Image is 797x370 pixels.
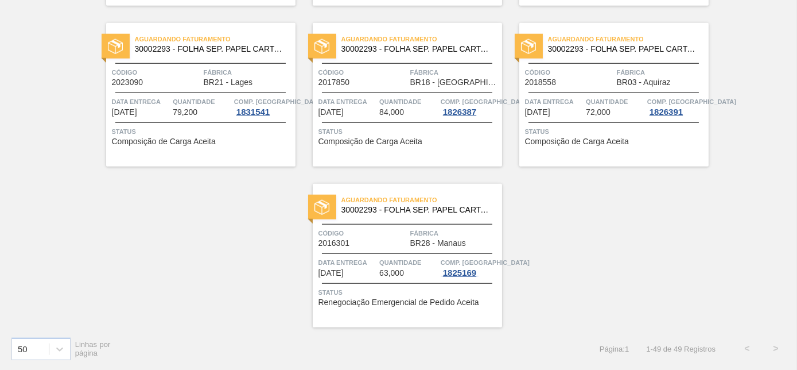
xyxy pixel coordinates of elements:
[525,96,584,107] span: Data entrega
[112,108,137,117] span: 14/10/2025
[647,96,706,117] a: Comp. [GEOGRAPHIC_DATA]1826391
[296,184,502,327] a: statusAguardando Faturamento30002293 - FOLHA SEP. PAPEL CARTAO 1200x1000M 350gCódigo2016301Fábric...
[314,39,329,54] img: status
[318,228,407,239] span: Código
[441,257,499,277] a: Comp. [GEOGRAPHIC_DATA]1825169
[341,194,502,206] span: Aguardando Faturamento
[441,96,530,107] span: Comp. Carga
[502,23,709,167] a: statusAguardando Faturamento30002293 - FOLHA SEP. PAPEL CARTAO 1200x1000M 350gCódigo2018558Fábric...
[234,107,272,117] div: 1831541
[318,96,377,107] span: Data entrega
[318,257,377,268] span: Data entrega
[318,67,407,78] span: Código
[441,268,479,277] div: 1825169
[341,206,493,214] span: 30002293 - FOLHA SEP. PAPEL CARTAO 1200x1000M 350g
[548,45,699,53] span: 30002293 - FOLHA SEP. PAPEL CARTAO 1200x1000M 350g
[521,39,536,54] img: status
[112,126,293,137] span: Status
[112,137,216,146] span: Composição de Carga Aceita
[18,344,28,354] div: 50
[379,257,438,268] span: Quantidade
[204,67,293,78] span: Fábrica
[525,137,629,146] span: Composição de Carga Aceita
[586,96,644,107] span: Quantidade
[318,108,344,117] span: 14/10/2025
[318,137,422,146] span: Composição de Carga Aceita
[318,269,344,277] span: 15/11/2025
[135,33,296,45] span: Aguardando Faturamento
[525,78,557,87] span: 2018558
[761,334,790,363] button: >
[234,96,323,107] span: Comp. Carga
[75,340,111,357] span: Linhas por página
[441,107,479,117] div: 1826387
[112,96,170,107] span: Data entrega
[647,107,685,117] div: 1826391
[617,67,706,78] span: Fábrica
[108,39,123,54] img: status
[548,33,709,45] span: Aguardando Faturamento
[173,96,231,107] span: Quantidade
[647,96,736,107] span: Comp. Carga
[525,108,550,117] span: 20/10/2025
[410,78,499,87] span: BR18 - Pernambuco
[441,96,499,117] a: Comp. [GEOGRAPHIC_DATA]1826387
[733,334,761,363] button: <
[234,96,293,117] a: Comp. [GEOGRAPHIC_DATA]1831541
[341,33,502,45] span: Aguardando Faturamento
[525,126,706,137] span: Status
[617,78,671,87] span: BR03 - Aquiraz
[379,108,404,117] span: 84,000
[525,67,614,78] span: Código
[296,23,502,167] a: statusAguardando Faturamento30002293 - FOLHA SEP. PAPEL CARTAO 1200x1000M 350gCódigo2017850Fábric...
[89,23,296,167] a: statusAguardando Faturamento30002293 - FOLHA SEP. PAPEL CARTAO 1200x1000M 350gCódigo2023090Fábric...
[410,228,499,239] span: Fábrica
[318,298,479,307] span: Renegociação Emergencial de Pedido Aceita
[318,239,350,248] span: 2016301
[410,239,466,248] span: BR28 - Manaus
[318,78,350,87] span: 2017850
[600,345,629,353] span: Página : 1
[318,126,499,137] span: Status
[314,200,329,215] img: status
[586,108,611,117] span: 72,000
[318,287,499,298] span: Status
[112,78,143,87] span: 2023090
[646,345,716,353] span: 1 - 49 de 49 Registros
[379,269,404,277] span: 63,000
[173,108,197,117] span: 79,200
[410,67,499,78] span: Fábrica
[112,67,201,78] span: Código
[204,78,253,87] span: BR21 - Lages
[135,45,286,53] span: 30002293 - FOLHA SEP. PAPEL CARTAO 1200x1000M 350g
[379,96,438,107] span: Quantidade
[441,257,530,268] span: Comp. Carga
[341,45,493,53] span: 30002293 - FOLHA SEP. PAPEL CARTAO 1200x1000M 350g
